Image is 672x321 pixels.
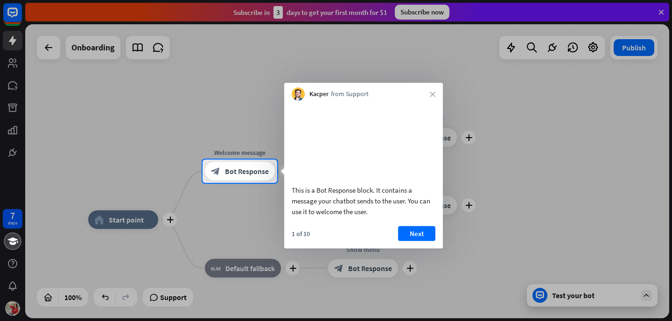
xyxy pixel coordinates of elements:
[331,90,369,99] span: from Support
[430,91,435,97] i: close
[211,167,220,176] i: block_bot_response
[225,167,269,176] span: Bot Response
[292,184,435,216] div: This is a Bot Response block. It contains a message your chatbot sends to the user. You can use i...
[7,4,35,32] button: Open LiveChat chat widget
[292,229,310,237] div: 1 of 10
[398,226,435,241] button: Next
[309,90,329,99] span: Kacper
